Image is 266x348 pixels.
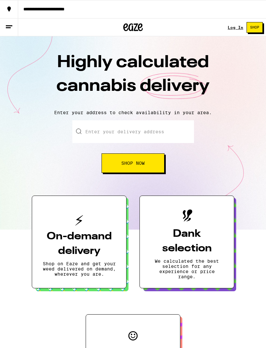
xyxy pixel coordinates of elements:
[42,229,116,258] h3: On-demand delivery
[243,22,266,33] a: Shop
[250,26,259,29] span: Shop
[42,261,116,277] p: Shop on Eaze and get your weed delivered on demand, wherever you are.
[121,161,145,165] span: Shop Now
[19,51,247,105] h1: Highly calculated cannabis delivery
[247,22,263,33] button: Shop
[72,120,194,143] input: Enter your delivery address
[102,153,164,173] button: Shop Now
[6,110,260,115] p: Enter your address to check availability in your area.
[150,258,224,279] p: We calculated the best selection for any experience or price range.
[228,25,243,30] a: Log In
[139,196,234,288] button: Dank selectionWe calculated the best selection for any experience or price range.
[150,227,224,256] h3: Dank selection
[32,196,127,288] button: On-demand deliveryShop on Eaze and get your weed delivered on demand, wherever you are.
